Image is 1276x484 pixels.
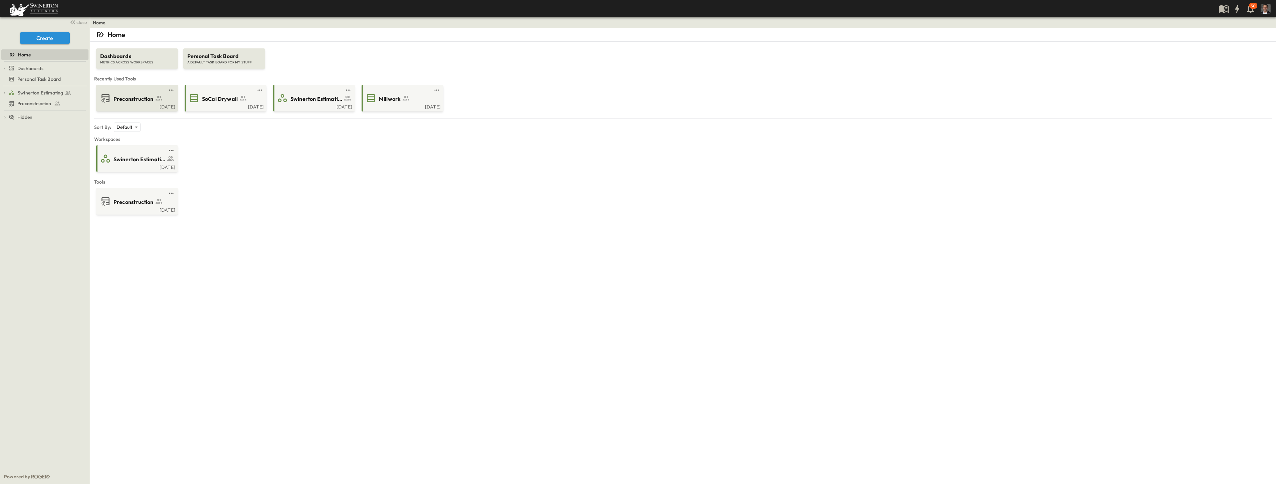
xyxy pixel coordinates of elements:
nav: breadcrumbs [93,19,110,26]
span: Recently Used Tools [94,75,1272,82]
a: Swinerton Estimating [9,88,87,97]
span: Swinerton Estimating [18,89,63,96]
button: test [344,86,352,94]
button: test [167,86,175,94]
button: test [433,86,441,94]
a: Personal Task Board [1,74,87,84]
span: A DEFAULT TASK BOARD FOR MY STUFF [187,60,261,65]
span: Home [18,51,31,58]
span: Dashboards [17,65,43,72]
a: Personal Task BoardA DEFAULT TASK BOARD FOR MY STUFF [183,42,266,69]
a: [DATE] [97,103,175,109]
a: Dashboards [9,64,87,73]
button: test [256,86,264,94]
a: [DATE] [274,103,352,109]
p: Sort By: [94,124,111,131]
a: [DATE] [97,207,175,212]
div: Default [114,123,140,132]
span: Millwork [379,95,401,103]
a: Swinerton Estimating [97,153,175,164]
span: Hidden [17,114,32,120]
a: Home [1,50,87,59]
img: 6c363589ada0b36f064d841b69d3a419a338230e66bb0a533688fa5cc3e9e735.png [8,2,59,16]
span: METRICS ACROSS WORKSPACES [100,60,174,65]
a: Home [93,19,106,26]
span: Dashboards [100,52,174,60]
div: Swinerton Estimatingtest [1,87,88,98]
p: Default [117,124,132,131]
a: Preconstruction [1,99,87,108]
a: SoCal Drywall [186,93,264,103]
a: Millwork [363,93,441,103]
a: [DATE] [186,103,264,109]
span: Tools [94,179,1272,185]
p: 30 [1251,3,1256,9]
a: Swinerton Estimating [274,93,352,103]
a: [DATE] [363,103,441,109]
div: Personal Task Boardtest [1,74,88,84]
span: SoCal Drywall [202,95,238,103]
button: test [167,189,175,197]
span: Preconstruction [114,95,154,103]
button: test [167,147,175,155]
span: Personal Task Board [17,76,61,82]
a: Preconstruction [97,196,175,207]
span: Preconstruction [114,198,154,206]
a: [DATE] [97,164,175,169]
span: Swinerton Estimating [290,95,342,103]
button: close [67,17,88,27]
span: close [77,19,87,26]
div: Preconstructiontest [1,98,88,109]
span: Swinerton Estimating [114,156,165,163]
a: DashboardsMETRICS ACROSS WORKSPACES [95,42,179,69]
button: Create [20,32,70,44]
a: Preconstruction [97,93,175,103]
span: Personal Task Board [187,52,261,60]
img: Profile Picture [1261,4,1271,14]
span: Workspaces [94,136,1272,143]
span: Preconstruction [17,100,51,107]
p: Home [108,30,126,39]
